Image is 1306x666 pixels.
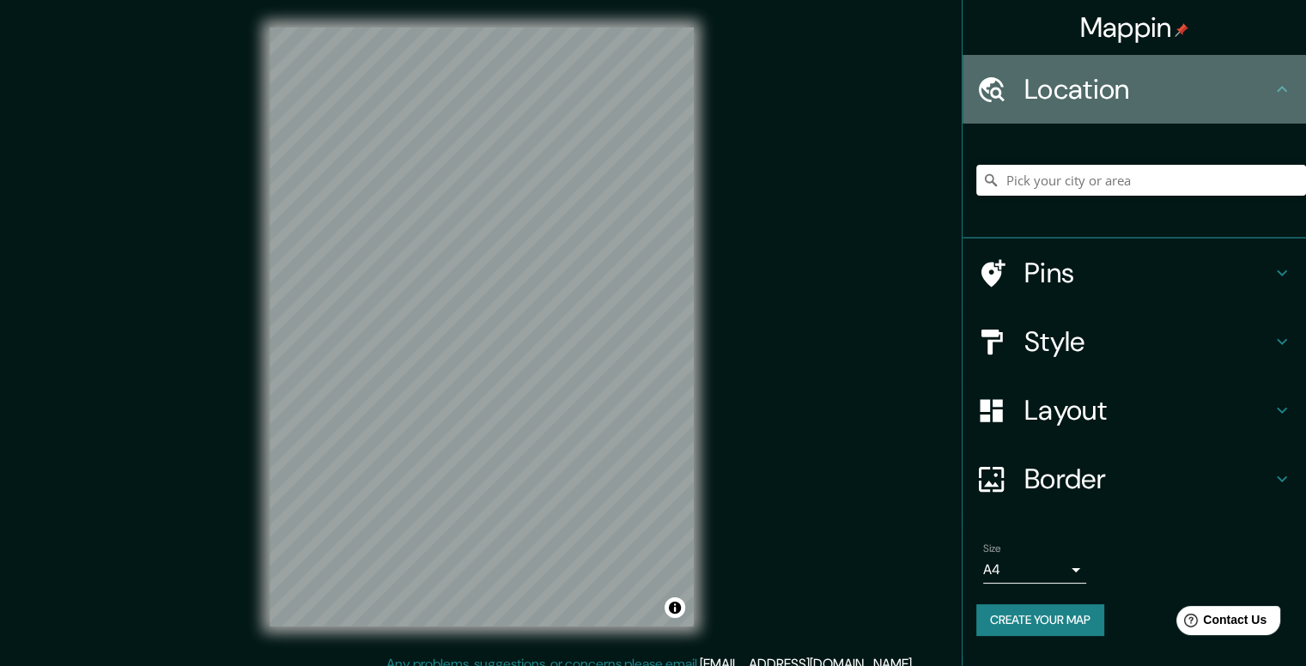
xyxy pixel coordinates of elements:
[983,542,1001,556] label: Size
[983,556,1086,584] div: A4
[963,445,1306,513] div: Border
[1024,256,1272,290] h4: Pins
[976,604,1104,636] button: Create your map
[270,27,694,627] canvas: Map
[963,239,1306,307] div: Pins
[963,376,1306,445] div: Layout
[1080,10,1189,45] h4: Mappin
[1153,599,1287,647] iframe: Help widget launcher
[963,55,1306,124] div: Location
[1024,462,1272,496] h4: Border
[665,597,685,618] button: Toggle attribution
[1024,393,1272,427] h4: Layout
[1024,324,1272,359] h4: Style
[963,307,1306,376] div: Style
[976,165,1306,196] input: Pick your city or area
[1024,72,1272,106] h4: Location
[1175,23,1188,37] img: pin-icon.png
